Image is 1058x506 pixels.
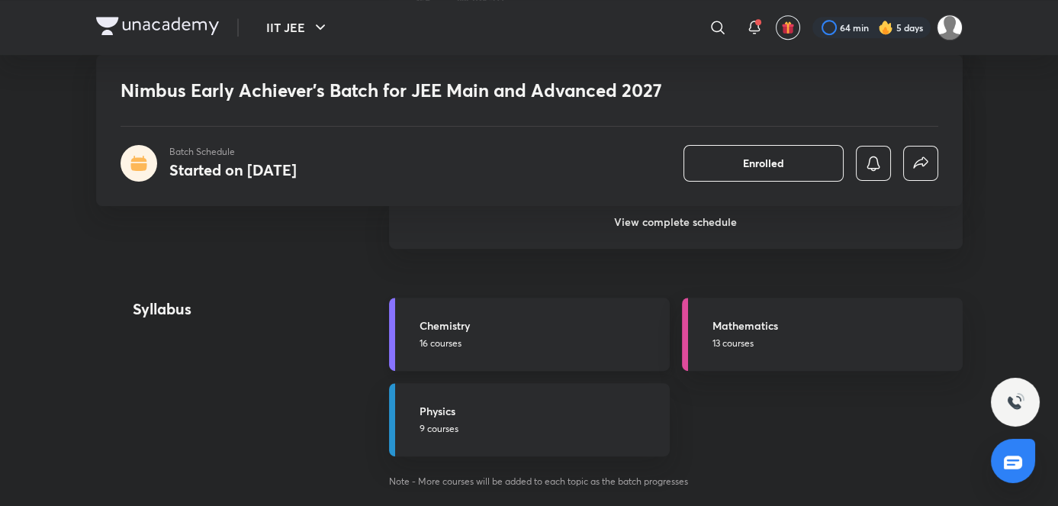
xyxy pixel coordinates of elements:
h5: Chemistry [420,317,661,334]
a: Physics9 courses [389,383,670,456]
img: SUBHRANGSU DAS [937,15,963,40]
a: Mathematics13 courses [682,298,963,371]
img: avatar [781,21,795,34]
p: 16 courses [420,337,661,350]
a: Company Logo [96,17,219,39]
p: 9 courses [420,422,661,436]
h4: Started on [DATE] [169,160,297,180]
h5: Physics [420,403,661,419]
h1: Nimbus Early Achiever’s Batch for JEE Main and Advanced 2027 [121,79,718,102]
p: Note - More courses will be added to each topic as the batch progresses [389,475,963,488]
a: Chemistry16 courses [389,298,670,371]
h6: View complete schedule [389,195,963,249]
button: Enrolled [683,145,844,182]
button: avatar [776,15,800,40]
button: IIT JEE [257,12,339,43]
img: streak [878,20,893,35]
span: Enrolled [743,156,784,171]
img: Company Logo [96,17,219,35]
img: ttu [1006,393,1024,411]
h4: Syllabus [133,298,339,321]
p: Batch Schedule [169,145,297,159]
h5: Mathematics [712,317,953,334]
p: 13 courses [712,337,953,350]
